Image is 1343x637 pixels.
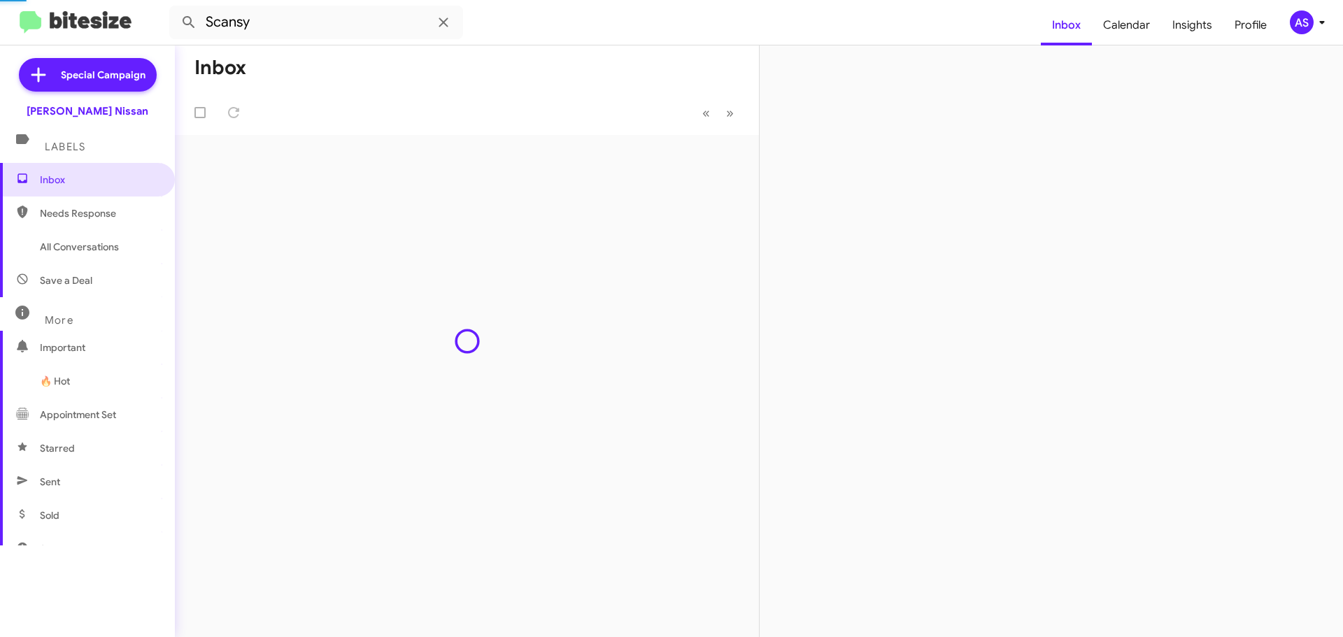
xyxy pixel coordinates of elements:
span: Appointment Set [40,408,116,422]
button: AS [1278,10,1328,34]
span: Sold [40,508,59,522]
span: « [702,104,710,122]
span: Special Campaign [61,68,145,82]
span: Needs Response [40,206,159,220]
a: Calendar [1092,5,1161,45]
nav: Page navigation example [695,99,742,127]
h1: Inbox [194,57,246,79]
span: Starred [40,441,75,455]
span: » [726,104,734,122]
a: Insights [1161,5,1223,45]
input: Search [169,6,463,39]
span: Sent [40,475,60,489]
span: More [45,314,73,327]
div: AS [1290,10,1314,34]
div: [PERSON_NAME] Nissan [27,104,148,118]
button: Previous [694,99,718,127]
span: Sold Responded [40,542,114,556]
span: Labels [45,141,85,153]
span: Important [40,341,159,355]
span: Save a Deal [40,273,92,287]
a: Special Campaign [19,58,157,92]
a: Profile [1223,5,1278,45]
span: All Conversations [40,240,119,254]
button: Next [718,99,742,127]
span: 🔥 Hot [40,374,70,388]
a: Inbox [1041,5,1092,45]
span: Inbox [40,173,159,187]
